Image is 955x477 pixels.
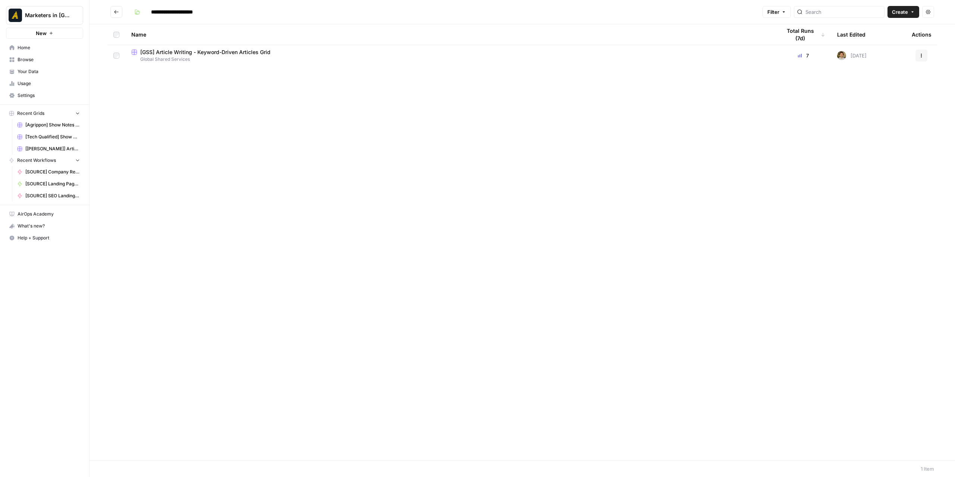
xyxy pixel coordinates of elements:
a: AirOps Academy [6,208,83,220]
div: Total Runs (7d) [781,24,825,45]
img: Marketers in Demand Logo [9,9,22,22]
button: New [6,28,83,39]
span: [Tech Qualified] Show Notes Grid [25,134,80,140]
span: Create [892,8,908,16]
span: Marketers in [GEOGRAPHIC_DATA] [25,12,70,19]
div: 1 Item [921,465,934,473]
span: AirOps Academy [18,211,80,217]
span: New [36,29,47,37]
span: Usage [18,80,80,87]
div: Actions [912,24,931,45]
span: Your Data [18,68,80,75]
span: [SOURCE] SEO Landing Page Brief [25,192,80,199]
span: Browse [18,56,80,63]
a: Home [6,42,83,54]
a: [SOURCE] Company Research [14,166,83,178]
div: Name [131,24,769,45]
a: [Agrippon] Show Notes Grid [14,119,83,131]
span: Recent Workflows [17,157,56,164]
div: [DATE] [837,51,867,60]
input: Search [805,8,881,16]
div: Last Edited [837,24,865,45]
a: Usage [6,78,83,90]
a: [[PERSON_NAME]] Article Writing - Keyword-Driven Articles Grid [14,143,83,155]
span: Home [18,44,80,51]
a: [SOURCE] Landing Page Writing [14,178,83,190]
a: [SOURCE] SEO Landing Page Brief [14,190,83,202]
button: Create [887,6,919,18]
span: [GSS] Article Writing - Keyword-Driven Articles Grid [140,48,270,56]
a: Settings [6,90,83,101]
a: [Tech Qualified] Show Notes Grid [14,131,83,143]
button: Go back [110,6,122,18]
span: [SOURCE] Company Research [25,169,80,175]
a: [GSS] Article Writing - Keyword-Driven Articles GridGlobal Shared Services [131,48,769,63]
span: Settings [18,92,80,99]
div: 7 [781,52,825,59]
span: Global Shared Services [131,56,769,63]
span: [Agrippon] Show Notes Grid [25,122,80,128]
button: Recent Workflows [6,155,83,166]
img: 5zyzjh3tw4s3l6pe5wy4otrd1hyg [837,51,846,60]
a: Your Data [6,66,83,78]
span: Recent Grids [17,110,44,117]
div: What's new? [6,220,83,232]
span: [SOURCE] Landing Page Writing [25,181,80,187]
span: [[PERSON_NAME]] Article Writing - Keyword-Driven Articles Grid [25,145,80,152]
a: Browse [6,54,83,66]
span: Filter [767,8,779,16]
button: Help + Support [6,232,83,244]
button: What's new? [6,220,83,232]
button: Workspace: Marketers in Demand [6,6,83,25]
button: Filter [763,6,791,18]
button: Recent Grids [6,108,83,119]
span: Help + Support [18,235,80,241]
